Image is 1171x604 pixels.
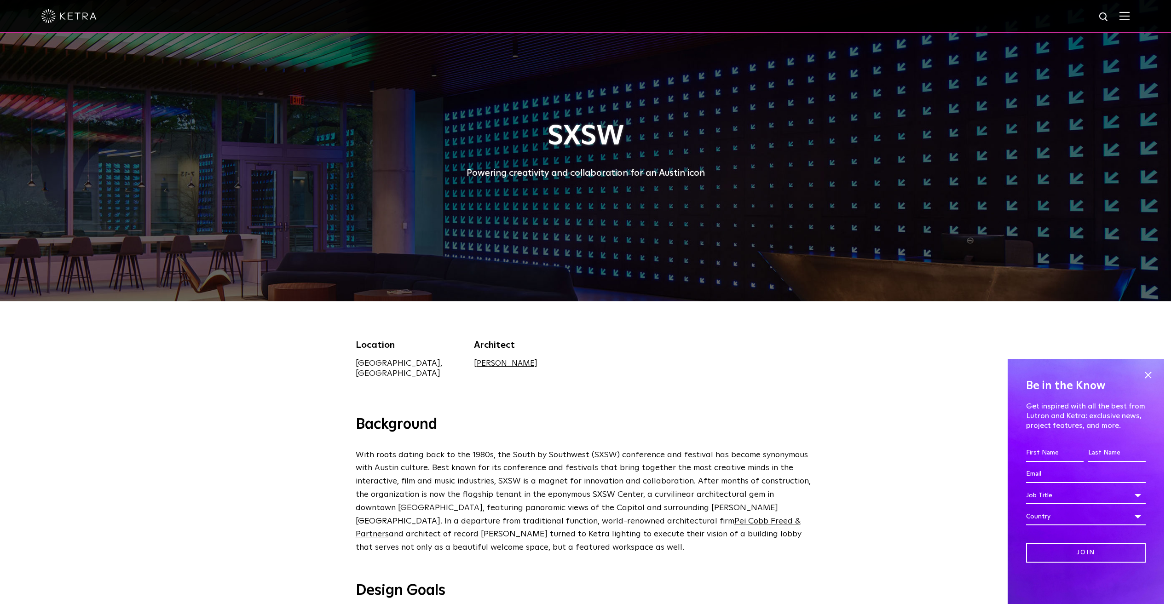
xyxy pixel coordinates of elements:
span: With roots dating back to the 1980s, the South by Southwest (SXSW) conference and festival has be... [356,451,811,525]
input: First Name [1026,444,1084,462]
h3: Background [356,415,816,435]
p: Get inspired with all the best from Lutron and Ketra: exclusive news, project features, and more. [1026,402,1146,430]
div: Powering creativity and collaboration for an Austin icon [356,166,816,180]
div: Location [356,338,461,352]
span: and architect of record [PERSON_NAME] turned to Ketra lighting to execute their vision of a build... [356,530,802,552]
span: Design Goals [356,583,445,598]
div: Country [1026,508,1146,525]
div: Architect [474,338,579,352]
div: Job Title [1026,487,1146,504]
h4: Be in the Know [1026,377,1146,395]
img: Hamburger%20Nav.svg [1119,12,1130,20]
img: search icon [1098,12,1110,23]
input: Email [1026,466,1146,483]
input: Last Name [1088,444,1146,462]
h1: SXSW [356,121,816,152]
img: ketra-logo-2019-white [41,9,97,23]
a: [PERSON_NAME] [474,360,537,368]
div: [GEOGRAPHIC_DATA], [GEOGRAPHIC_DATA] [356,358,461,379]
input: Join [1026,543,1146,563]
